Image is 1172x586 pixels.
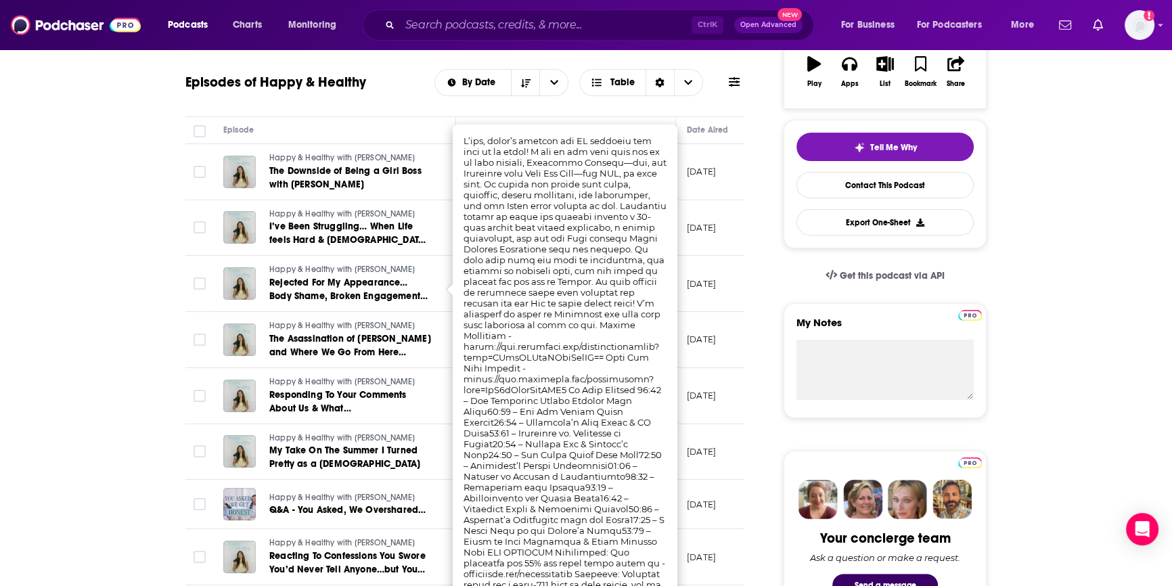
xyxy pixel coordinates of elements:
span: Logged in as BenLaurro [1125,10,1154,40]
span: Happy & Healthy with [PERSON_NAME] [269,265,415,274]
a: Happy & Healthy with [PERSON_NAME] [269,492,430,504]
span: Get this podcast via API [840,270,945,281]
p: [DATE] [687,446,716,457]
a: Happy & Healthy with [PERSON_NAME] [269,208,432,221]
span: Toggle select row [194,390,206,402]
button: open menu [908,14,1001,36]
svg: Add a profile image [1144,10,1154,21]
button: open menu [832,14,911,36]
div: Episode [223,122,254,138]
span: Charts [233,16,262,35]
span: My Take On The Summer I Turned Pretty as a [DEMOGRAPHIC_DATA] [269,445,420,470]
img: User Profile [1125,10,1154,40]
div: Share [947,80,965,88]
button: List [867,47,903,96]
span: The Asassination of [PERSON_NAME] and Where We Go From Here… [269,333,431,358]
a: Happy & Healthy with [PERSON_NAME] [269,264,432,276]
p: [DATE] [687,499,716,510]
a: Rejected For My Appearance… Body Shame, Broken Engagements, & Singleness in 30s with [PERSON_NAME] [269,276,432,303]
span: For Podcasters [917,16,982,35]
h2: Choose List sort [434,69,569,96]
p: [DATE] [687,334,716,345]
span: Happy & Healthy with [PERSON_NAME] [269,321,415,330]
a: Happy & Healthy with [PERSON_NAME] [269,432,432,445]
span: Responding To Your Comments About Us & What [DEMOGRAPHIC_DATA] Is Teaching Us Lately [269,389,424,441]
p: [DATE] [687,166,716,177]
span: I’ve Been Struggling… When Life feels Hard & [DEMOGRAPHIC_DATA] feels Far [269,221,428,259]
span: The Downside of Being a Girl Boss with [PERSON_NAME] [269,165,422,190]
div: Apps [841,80,859,88]
button: tell me why sparkleTell Me Why [796,133,974,161]
button: Choose View [579,69,703,96]
button: Apps [832,47,867,96]
a: Show notifications dropdown [1087,14,1108,37]
span: Q&A - You Asked, We Overshared… [269,504,426,516]
span: Toggle select row [194,221,206,233]
a: Q&A - You Asked, We Overshared… [269,503,430,517]
div: List [880,80,891,88]
button: Show profile menu [1125,10,1154,40]
span: Happy & Healthy with [PERSON_NAME] [269,209,415,219]
button: Share [939,47,974,96]
img: Barbara Profile [843,480,882,519]
a: Get this podcast via API [815,259,955,292]
button: Sort Direction [511,70,539,95]
span: Monitoring [288,16,336,35]
div: Bookmark [905,80,937,88]
button: Bookmark [903,47,938,96]
a: Pro website [958,308,982,321]
span: Toggle select row [194,166,206,178]
a: Contact This Podcast [796,172,974,198]
span: Open Advanced [740,22,796,28]
img: Podchaser Pro [958,457,982,468]
span: By Date [462,78,500,87]
h1: Episodes of Happy & Healthy [185,74,366,91]
button: open menu [435,78,512,87]
div: Search podcasts, credits, & more... [376,9,827,41]
a: I’ve Been Struggling… When Life feels Hard & [DEMOGRAPHIC_DATA] feels Far [269,220,432,247]
img: Podchaser Pro [958,310,982,321]
label: My Notes [796,316,974,340]
span: Happy & Healthy with [PERSON_NAME] [269,493,415,502]
span: Toggle select row [194,277,206,290]
button: open menu [279,14,354,36]
button: open menu [158,14,225,36]
a: The Asassination of [PERSON_NAME] and Where We Go From Here… [269,332,432,359]
button: Play [796,47,832,96]
img: Jules Profile [888,480,927,519]
span: Ctrl K [692,16,723,34]
button: Column Actions [656,122,673,139]
a: Happy & Healthy with [PERSON_NAME] [269,320,432,332]
p: [DATE] [687,390,716,401]
div: Open Intercom Messenger [1126,513,1158,545]
span: Toggle select row [194,334,206,346]
span: Toggle select row [194,551,206,563]
button: open menu [539,70,568,95]
button: open menu [1001,14,1051,36]
a: Happy & Healthy with [PERSON_NAME] [269,152,432,164]
span: Happy & Healthy with [PERSON_NAME] [269,433,415,443]
a: Happy & Healthy with [PERSON_NAME] [269,376,432,388]
img: Jon Profile [932,480,972,519]
img: Podchaser - Follow, Share and Rate Podcasts [11,12,141,38]
span: Toggle select row [194,498,206,510]
button: Open AdvancedNew [734,17,803,33]
div: Your concierge team [820,530,951,547]
span: New [777,8,802,21]
span: Tell Me Why [870,142,917,153]
a: Responding To Your Comments About Us & What [DEMOGRAPHIC_DATA] Is Teaching Us Lately [269,388,432,415]
span: Happy & Healthy with [PERSON_NAME] [269,538,415,547]
p: [DATE] [687,551,716,563]
span: More [1011,16,1034,35]
div: Description [467,122,510,138]
div: Sort Direction [646,70,674,95]
span: Podcasts [168,16,208,35]
a: Charts [224,14,270,36]
a: My Take On The Summer I Turned Pretty as a [DEMOGRAPHIC_DATA] [269,444,432,471]
p: [DATE] [687,222,716,233]
img: tell me why sparkle [854,142,865,153]
span: Happy & Healthy with [PERSON_NAME] [269,377,415,386]
button: Export One-Sheet [796,209,974,235]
